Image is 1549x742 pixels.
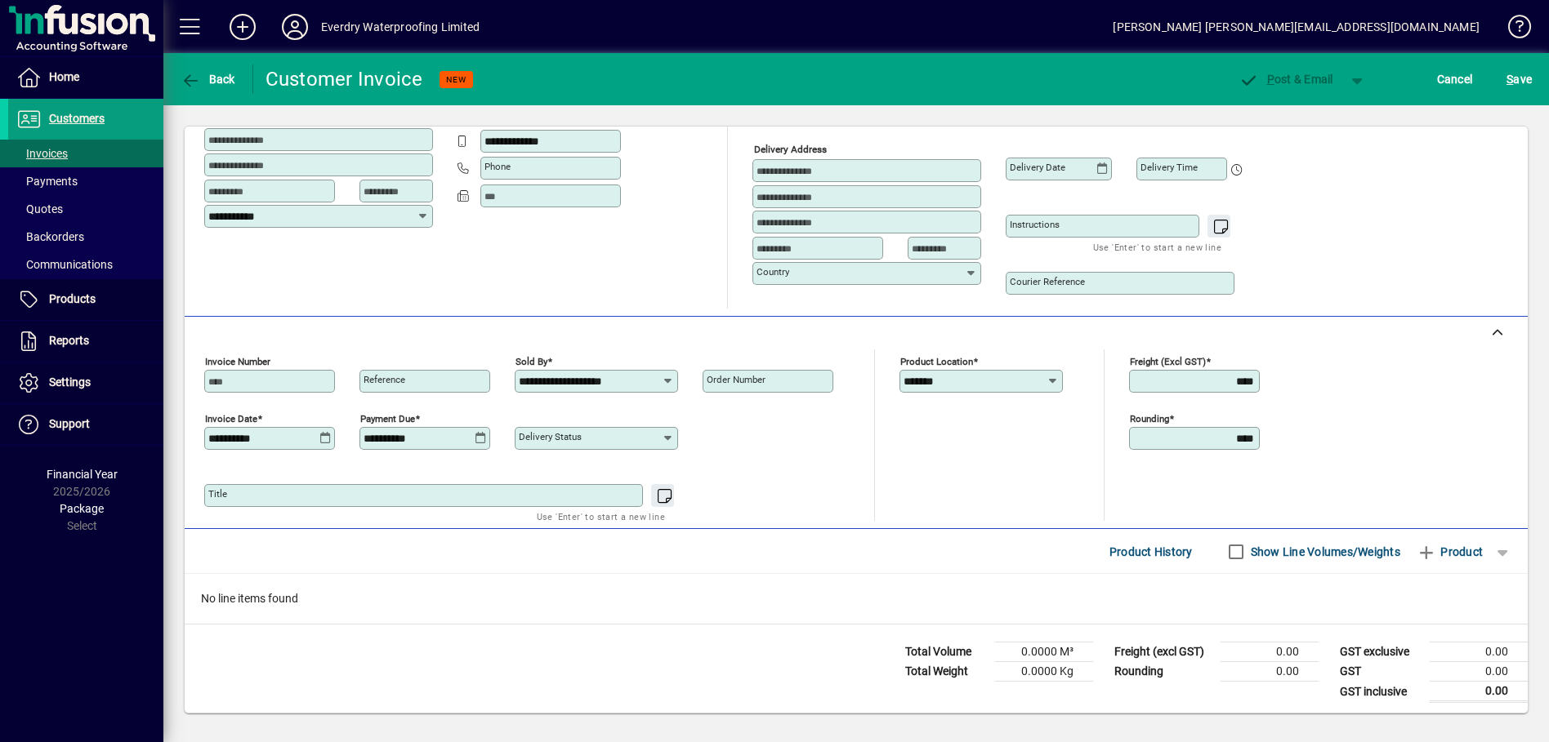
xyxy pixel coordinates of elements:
[1221,662,1319,682] td: 0.00
[1239,73,1333,86] span: ost & Email
[181,73,235,86] span: Back
[707,374,766,385] mat-label: Order number
[205,413,257,424] mat-label: Invoice date
[1332,682,1430,702] td: GST inclusive
[995,642,1093,662] td: 0.0000 M³
[1106,642,1221,662] td: Freight (excl GST)
[519,431,582,442] mat-label: Delivery status
[1141,162,1198,173] mat-label: Delivery time
[364,374,405,385] mat-label: Reference
[1093,238,1221,256] mat-hint: Use 'Enter' to start a new line
[16,202,63,215] span: Quotes
[8,404,163,445] a: Support
[1332,642,1430,662] td: GST exclusive
[269,12,321,42] button: Profile
[1417,539,1483,565] span: Product
[1103,537,1199,566] button: Product History
[1109,539,1193,565] span: Product History
[16,147,68,160] span: Invoices
[537,507,665,526] mat-hint: Use 'Enter' to start a new line
[205,356,270,367] mat-label: Invoice number
[60,502,104,515] span: Package
[47,468,118,481] span: Financial Year
[49,70,79,83] span: Home
[49,334,89,347] span: Reports
[1130,413,1169,424] mat-label: Rounding
[16,175,78,188] span: Payments
[8,195,163,223] a: Quotes
[1010,276,1085,287] mat-label: Courier Reference
[1430,682,1528,702] td: 0.00
[1332,662,1430,682] td: GST
[1248,544,1400,560] label: Show Line Volumes/Weights
[1430,662,1528,682] td: 0.00
[1010,219,1060,230] mat-label: Instructions
[1430,642,1528,662] td: 0.00
[900,356,973,367] mat-label: Product location
[49,292,96,305] span: Products
[1106,662,1221,682] td: Rounding
[8,362,163,403] a: Settings
[484,161,511,172] mat-label: Phone
[8,140,163,167] a: Invoices
[1502,64,1536,94] button: Save
[897,662,995,682] td: Total Weight
[321,14,480,40] div: Everdry Waterproofing Limited
[1507,66,1532,92] span: ave
[757,266,789,278] mat-label: Country
[8,251,163,278] a: Communications
[1230,64,1341,94] button: Post & Email
[8,223,163,251] a: Backorders
[1113,14,1480,40] div: [PERSON_NAME] [PERSON_NAME][EMAIL_ADDRESS][DOMAIN_NAME]
[217,12,269,42] button: Add
[360,413,415,424] mat-label: Payment due
[49,112,105,125] span: Customers
[995,662,1093,682] td: 0.0000 Kg
[208,488,227,500] mat-label: Title
[266,66,423,92] div: Customer Invoice
[446,74,466,85] span: NEW
[1267,73,1274,86] span: P
[8,57,163,98] a: Home
[49,375,91,389] span: Settings
[185,574,1528,624] div: No line items found
[1408,537,1491,566] button: Product
[1496,3,1529,56] a: Knowledge Base
[16,258,113,271] span: Communications
[1437,66,1473,92] span: Cancel
[1507,73,1513,86] span: S
[176,64,239,94] button: Back
[516,356,547,367] mat-label: Sold by
[163,64,253,94] app-page-header-button: Back
[8,279,163,320] a: Products
[1010,162,1065,173] mat-label: Delivery date
[8,167,163,195] a: Payments
[16,230,84,243] span: Backorders
[1433,64,1477,94] button: Cancel
[1130,356,1206,367] mat-label: Freight (excl GST)
[8,321,163,362] a: Reports
[49,417,90,430] span: Support
[1221,642,1319,662] td: 0.00
[897,642,995,662] td: Total Volume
